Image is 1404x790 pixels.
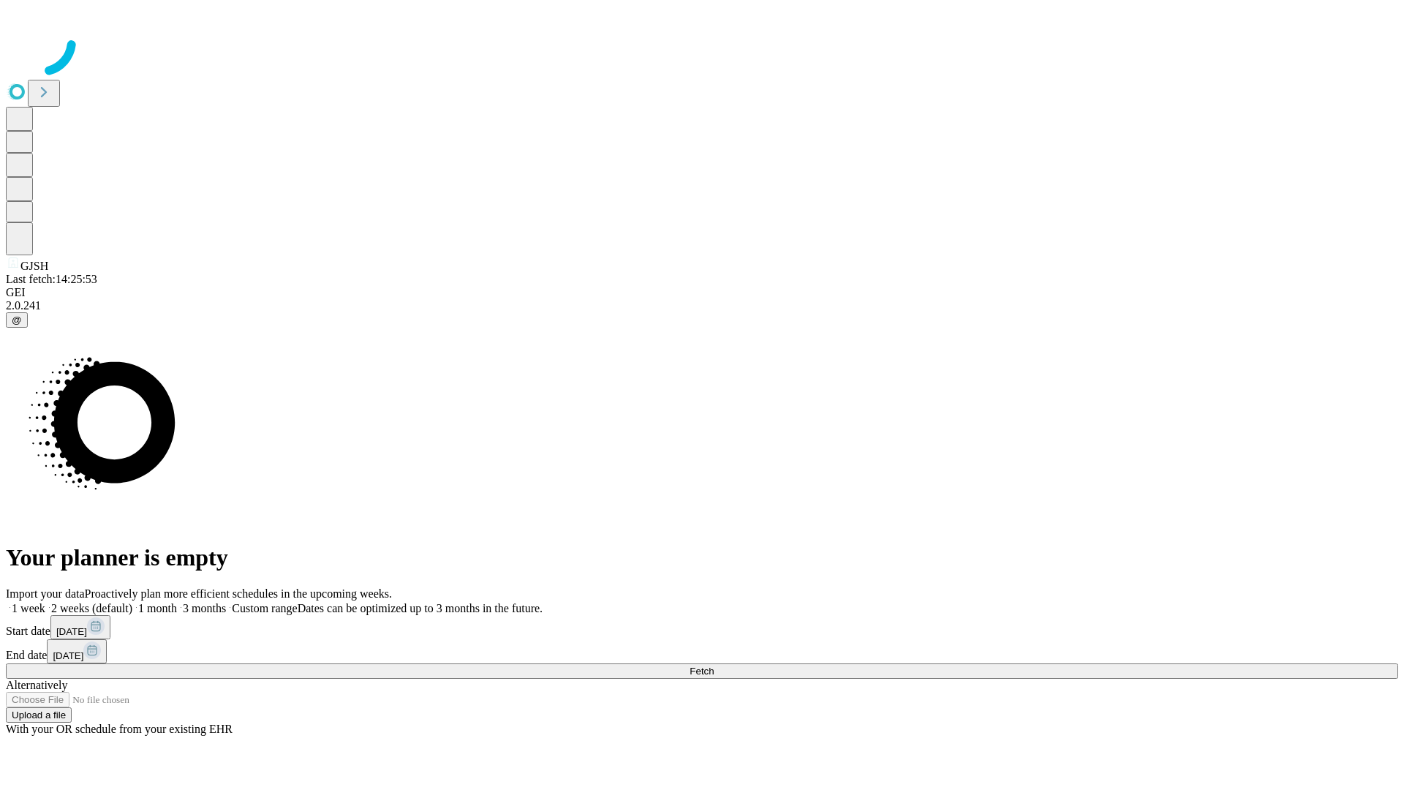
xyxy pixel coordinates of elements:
[138,602,177,614] span: 1 month
[6,273,97,285] span: Last fetch: 14:25:53
[6,663,1398,679] button: Fetch
[232,602,297,614] span: Custom range
[6,615,1398,639] div: Start date
[6,544,1398,571] h1: Your planner is empty
[6,312,28,328] button: @
[6,723,233,735] span: With your OR schedule from your existing EHR
[12,602,45,614] span: 1 week
[51,602,132,614] span: 2 weeks (default)
[53,650,83,661] span: [DATE]
[6,299,1398,312] div: 2.0.241
[56,626,87,637] span: [DATE]
[6,707,72,723] button: Upload a file
[85,587,392,600] span: Proactively plan more efficient schedules in the upcoming weeks.
[183,602,226,614] span: 3 months
[6,639,1398,663] div: End date
[6,587,85,600] span: Import your data
[20,260,48,272] span: GJSH
[690,666,714,677] span: Fetch
[6,286,1398,299] div: GEI
[12,315,22,326] span: @
[50,615,110,639] button: [DATE]
[6,679,67,691] span: Alternatively
[47,639,107,663] button: [DATE]
[298,602,543,614] span: Dates can be optimized up to 3 months in the future.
